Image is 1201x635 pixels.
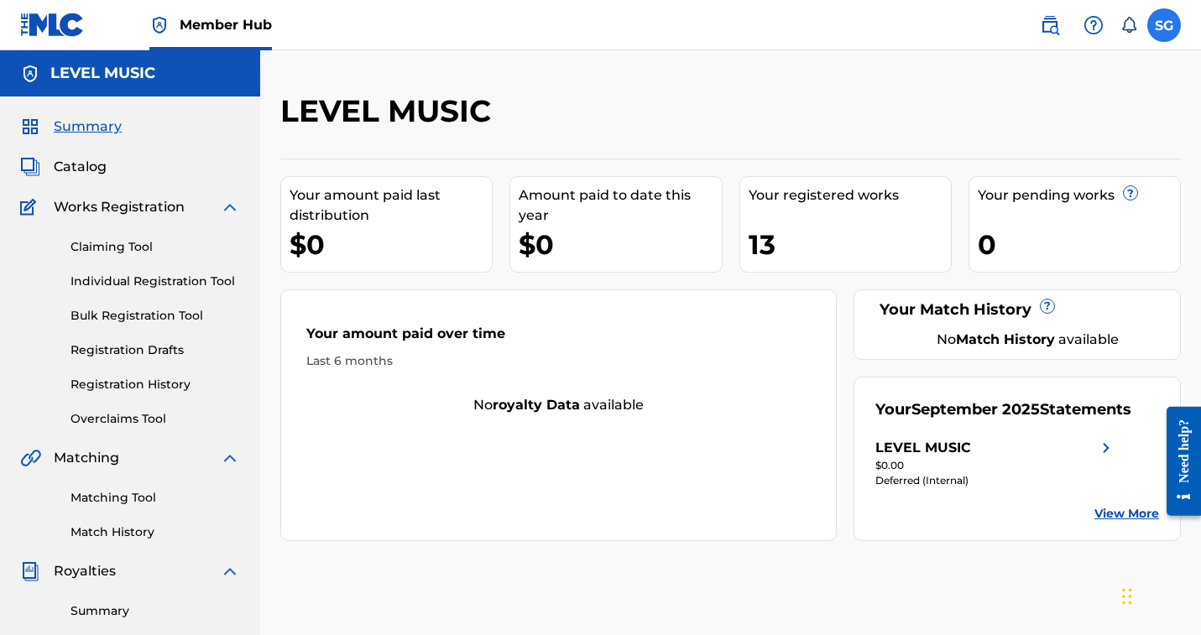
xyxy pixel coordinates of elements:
[20,448,41,468] img: Matching
[1077,8,1110,42] div: Help
[70,238,240,256] a: Claiming Tool
[875,473,1116,488] div: Deferred (Internal)
[875,438,1116,488] a: LEVEL MUSICright chevron icon$0.00Deferred (Internal)
[70,341,240,359] a: Registration Drafts
[20,13,85,37] img: MLC Logo
[1122,571,1132,622] div: Drag
[1124,186,1137,200] span: ?
[220,448,240,468] img: expand
[54,117,122,137] span: Summary
[306,352,811,370] div: Last 6 months
[20,157,40,177] img: Catalog
[20,117,40,137] img: Summary
[978,185,1180,206] div: Your pending works
[70,523,240,541] a: Match History
[896,330,1159,350] div: No available
[749,226,951,263] div: 13
[54,157,107,177] span: Catalog
[1084,15,1104,35] img: help
[20,117,122,137] a: SummarySummary
[1147,8,1181,42] div: User Menu
[70,376,240,393] a: Registration History
[1096,438,1116,458] img: right chevron icon
[280,92,499,130] h2: LEVEL MUSIC
[1040,15,1060,35] img: search
[70,410,240,428] a: Overclaims Tool
[1151,384,1201,539] iframe: Resource Center
[70,602,240,620] a: Summary
[20,197,42,217] img: Works Registration
[306,324,811,352] div: Your amount paid over time
[749,185,951,206] div: Your registered works
[70,307,240,325] a: Bulk Registration Tool
[290,185,492,226] div: Your amount paid last distribution
[911,400,1040,419] span: September 2025
[20,157,107,177] a: CatalogCatalog
[220,561,240,581] img: expand
[20,64,40,84] img: Accounts
[290,226,492,263] div: $0
[220,197,240,217] img: expand
[875,438,971,458] div: LEVEL MUSIC
[70,489,240,507] a: Matching Tool
[180,15,272,34] span: Member Hub
[20,561,40,581] img: Royalties
[875,299,1159,321] div: Your Match History
[1117,554,1201,635] iframe: Chat Widget
[54,448,119,468] span: Matching
[1120,17,1137,34] div: Notifications
[978,226,1180,263] div: 0
[519,185,721,226] div: Amount paid to date this year
[956,331,1055,347] strong: Match History
[281,395,836,415] div: No available
[875,398,1131,421] div: Your Statements
[493,397,580,413] strong: royalty data
[50,64,155,83] h5: LEVEL MUSIC
[1041,299,1054,313] span: ?
[1033,8,1067,42] a: Public Search
[54,561,116,581] span: Royalties
[70,273,240,290] a: Individual Registration Tool
[519,226,721,263] div: $0
[54,197,185,217] span: Works Registration
[875,458,1116,473] div: $0.00
[149,15,170,35] img: Top Rightsholder
[1094,505,1159,523] a: View More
